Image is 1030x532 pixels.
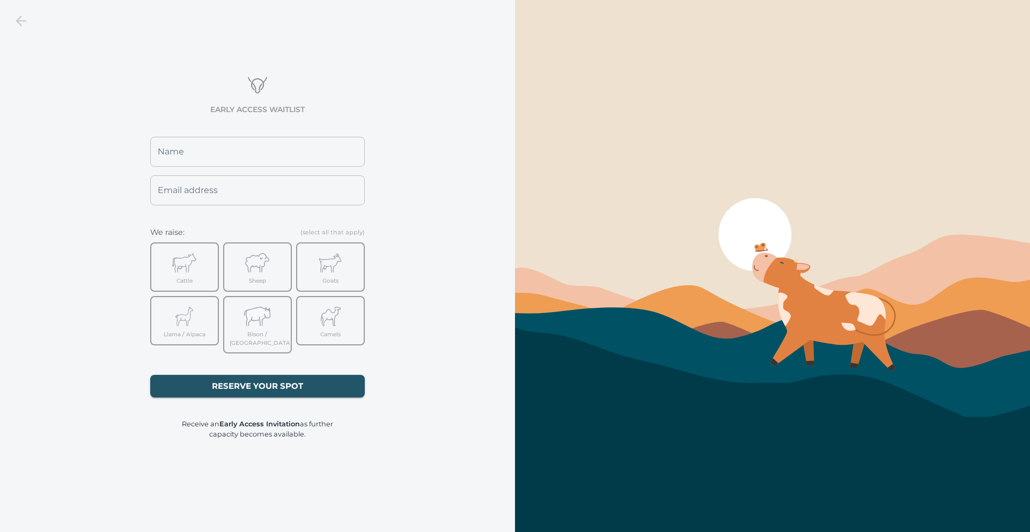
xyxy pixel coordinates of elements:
p: Receive an as further capacity becomes available. [177,419,338,439]
span: RESERVE YOUR SPOT [212,379,303,393]
p: Llama / Alpaca [157,330,212,339]
p: Cattle [157,277,212,285]
h6: Early Access Waitlist [150,104,365,115]
p: We raise: [150,227,185,239]
p: Camels [303,330,358,339]
p: Bison / [GEOGRAPHIC_DATA] [230,330,285,347]
span: Early Access Invitation [219,420,300,428]
p: Goats [303,277,358,285]
p: Sheep [230,277,285,285]
p: (select all that apply) [300,228,365,237]
button: RESERVE YOUR SPOT [150,375,365,397]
